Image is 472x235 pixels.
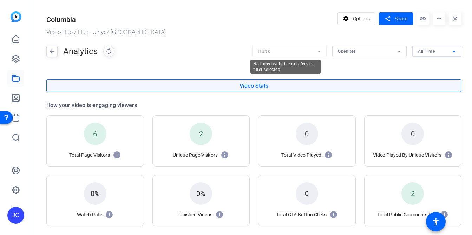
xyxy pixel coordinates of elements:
h5: Unique Page Visitors [173,151,218,158]
h5: Watch Rate [77,211,102,218]
h5: Total Public Comments Left [377,211,437,218]
mat-icon: close [449,12,461,25]
h5: Total Page Visitors [69,151,110,158]
span: 0% [196,189,205,198]
a: Video Hub / Hub - Jihye [46,28,107,35]
img: blue-gradient.svg [11,11,21,22]
mat-icon: link [417,12,429,25]
span: 0 [305,189,309,198]
span: OpenReel [338,49,357,54]
h5: Video Played By Unique Visitors [373,151,441,158]
span: 2 [411,189,415,198]
h4: How your video is engaging viewers [46,101,461,110]
span: 0 [305,130,309,138]
span: Options [353,12,370,25]
div: / [GEOGRAPHIC_DATA] [46,28,334,37]
span: All Time [418,49,435,54]
mat-icon: settings [342,12,350,25]
span: Video Stats [240,83,268,89]
span: 2 [199,130,203,138]
span: Share [395,15,407,22]
mat-icon: autorenew [104,46,114,57]
h1: Analytics [63,46,98,57]
h5: Total Video Played [281,151,321,158]
mat-icon: accessibility [432,217,440,226]
div: No hubs available or referrers filter selected [250,60,321,74]
mat-icon: more_horiz [433,12,445,25]
button: Options [337,12,376,25]
div: JC [7,207,24,224]
span: 6 [93,130,97,138]
h5: Total CTA Button Clicks [276,211,327,218]
h5: Finished Videos [178,211,212,218]
span: 0 [411,130,415,138]
mat-icon: share [383,14,392,24]
span: 0% [91,189,100,198]
button: Share [379,12,413,25]
div: Columbia [46,14,76,25]
mat-icon: arrow_back [47,46,57,57]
